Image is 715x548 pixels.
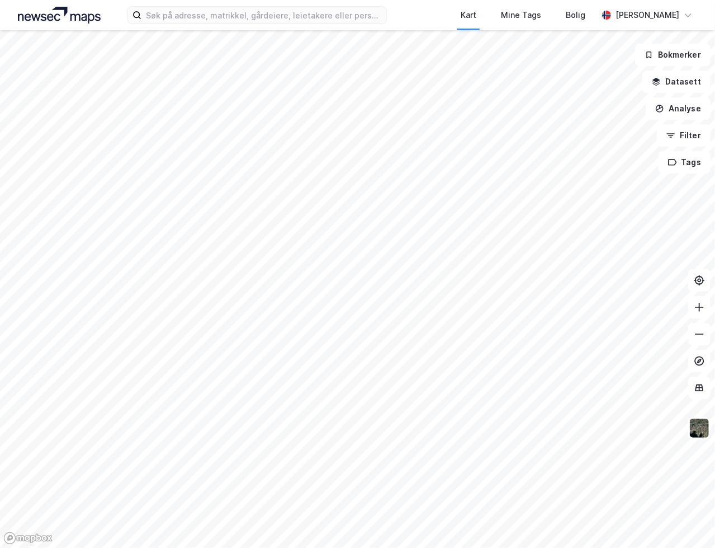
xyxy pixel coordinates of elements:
div: Kart [461,8,476,22]
iframe: Chat Widget [659,494,715,548]
img: logo.a4113a55bc3d86da70a041830d287a7e.svg [18,7,101,24]
div: Mine Tags [501,8,541,22]
input: Søk på adresse, matrikkel, gårdeiere, leietakere eller personer [141,7,386,24]
div: [PERSON_NAME] [615,8,679,22]
div: Bolig [566,8,585,22]
div: Kontrollprogram for chat [659,494,715,548]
